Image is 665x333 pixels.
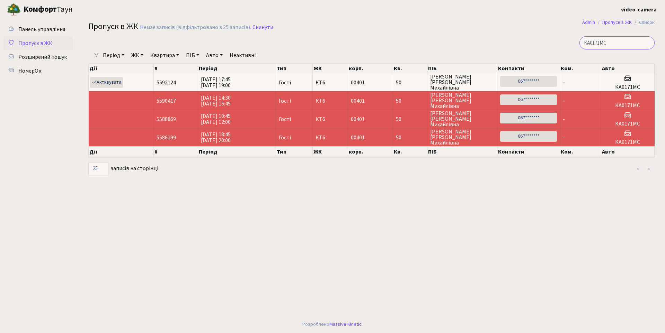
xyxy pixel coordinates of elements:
th: Період [198,147,276,157]
span: Таун [24,4,73,16]
th: Кв. [393,64,427,73]
span: 50 [396,98,424,104]
span: Гості [279,98,291,104]
span: [PERSON_NAME] [PERSON_NAME] Михайлівна [430,111,494,127]
span: Розширений пошук [18,53,67,61]
span: [DATE] 17:45 [DATE] 19:00 [201,76,231,89]
span: [DATE] 18:45 [DATE] 20:00 [201,131,231,144]
span: [DATE] 14:30 [DATE] 15:45 [201,94,231,108]
th: корп. [348,64,393,73]
a: ЖК [128,49,146,61]
a: video-camera [621,6,657,14]
span: - [563,97,565,105]
span: [PERSON_NAME] [PERSON_NAME] Михайлівна [430,129,494,146]
span: - [563,115,565,123]
span: Панель управління [18,26,65,33]
th: # [154,64,198,73]
a: Неактивні [227,49,258,61]
a: ПІБ [183,49,202,61]
span: 5586199 [157,134,176,141]
span: КТ6 [316,80,345,85]
a: Massive Kinetic [329,321,362,328]
span: [PERSON_NAME] [PERSON_NAME] Михайлівна [430,92,494,109]
a: Панель управління [3,22,73,36]
a: Пропуск в ЖК [3,36,73,50]
th: Період [198,64,276,73]
span: [PERSON_NAME] [PERSON_NAME] Михайлівна [430,74,494,91]
th: ПІБ [427,64,497,73]
span: Пропуск в ЖК [88,20,138,33]
h5: KA0171MC [604,121,651,127]
nav: breadcrumb [572,15,665,30]
th: Тип [276,147,313,157]
span: 5590417 [157,97,176,105]
span: Пропуск в ЖК [18,39,52,47]
span: 50 [396,117,424,122]
a: Період [100,49,127,61]
span: 50 [396,80,424,85]
span: КТ6 [316,135,345,140]
h5: KA0171MC [604,139,651,146]
h5: KA0171MC [604,84,651,91]
a: Admin [582,19,595,26]
span: КТ6 [316,117,345,122]
a: Скинути [252,24,273,31]
span: Гості [279,80,291,85]
label: записів на сторінці [88,162,158,175]
th: # [154,147,198,157]
span: - [563,79,565,86]
th: Дії [89,64,154,73]
span: НомерОк [18,67,41,75]
span: 00401 [351,115,365,123]
div: Розроблено . [302,321,363,328]
span: 50 [396,135,424,140]
span: Гості [279,117,291,122]
b: Комфорт [24,4,57,15]
span: 5592124 [157,79,176,86]
th: Тип [276,64,313,73]
a: Пропуск в ЖК [602,19,632,26]
th: Авто [601,147,655,157]
th: Ком. [560,64,601,73]
th: корп. [348,147,393,157]
h5: KA0171MC [604,102,651,109]
img: logo.png [7,3,21,17]
a: Активувати [90,77,123,88]
input: Пошук... [579,36,655,49]
a: Розширений пошук [3,50,73,64]
span: КТ6 [316,98,345,104]
th: Ком. [560,147,601,157]
span: 00401 [351,97,365,105]
a: НомерОк [3,64,73,78]
select: записів на сторінці [88,162,108,175]
span: 00401 [351,134,365,141]
span: Гості [279,135,291,140]
th: ЖК [313,64,348,73]
div: Немає записів (відфільтровано з 25 записів). [140,24,251,31]
li: Список [632,19,655,26]
span: 00401 [351,79,365,86]
th: ПІБ [427,147,497,157]
span: - [563,134,565,141]
th: Кв. [393,147,427,157]
th: Авто [601,64,655,73]
button: Переключити навігацію [87,4,104,15]
th: Контакти [497,64,560,73]
th: ЖК [313,147,348,157]
th: Дії [89,147,154,157]
a: Авто [203,49,225,61]
span: 5588869 [157,115,176,123]
a: Квартира [148,49,182,61]
span: [DATE] 10:45 [DATE] 12:00 [201,112,231,126]
th: Контакти [497,147,560,157]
